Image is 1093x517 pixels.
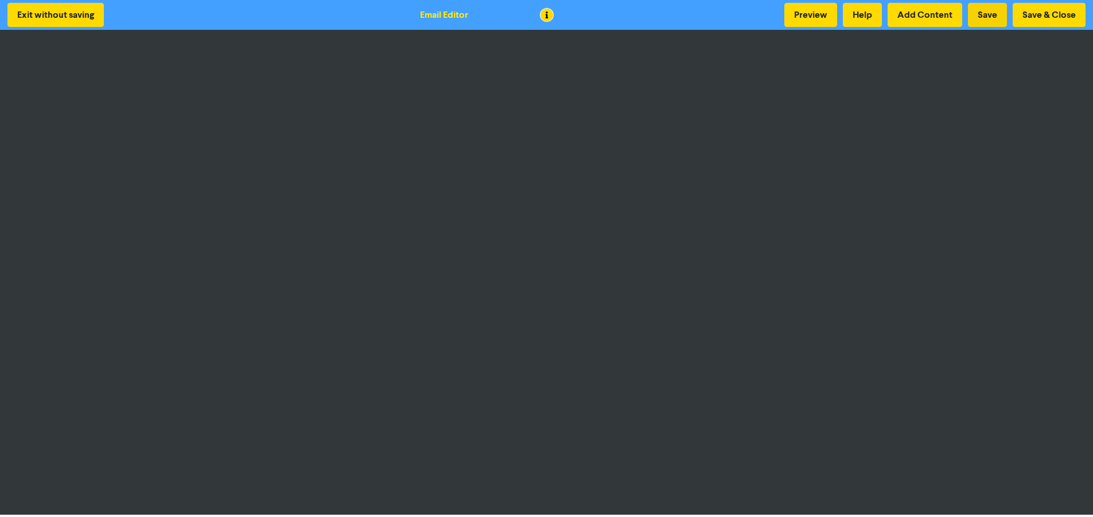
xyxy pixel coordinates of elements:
button: Exit without saving [7,3,104,27]
button: Add Content [888,3,962,27]
button: Save & Close [1013,3,1086,27]
button: Preview [784,3,837,27]
button: Help [843,3,882,27]
iframe: Chat Widget [1036,462,1093,517]
button: Save [968,3,1007,27]
div: Email Editor [420,8,468,22]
